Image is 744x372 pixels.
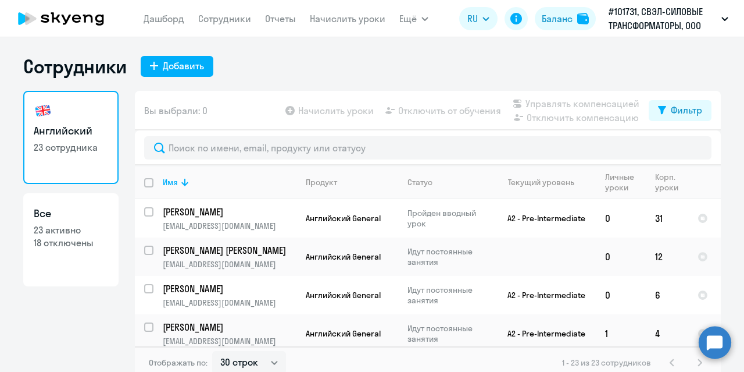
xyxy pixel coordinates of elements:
p: [EMAIL_ADDRESS][DOMAIN_NAME] [163,336,296,346]
span: Отображать по: [149,357,208,368]
img: balance [577,13,589,24]
a: Все23 активно18 отключены [23,193,119,286]
span: Английский General [306,328,381,339]
p: [PERSON_NAME] [PERSON_NAME] [163,244,294,257]
a: [PERSON_NAME] [163,321,296,334]
td: 4 [646,314,688,353]
span: Вы выбрали: 0 [144,104,208,118]
p: 23 активно [34,224,108,236]
td: 1 [596,314,646,353]
td: 12 [646,238,688,276]
td: A2 - Pre-Intermediate [488,314,596,353]
td: A2 - Pre-Intermediate [488,276,596,314]
h1: Сотрудники [23,55,127,78]
div: Имя [163,177,178,187]
div: Статус [407,177,487,187]
span: 1 - 23 из 23 сотрудников [562,357,651,368]
button: Ещё [399,7,428,30]
p: Пройден вводный урок [407,208,487,229]
div: Корп. уроки [655,172,688,193]
a: Отчеты [265,13,296,24]
h3: Все [34,206,108,221]
div: Статус [407,177,432,187]
div: Личные уроки [605,172,645,193]
div: Имя [163,177,296,187]
td: 0 [596,238,646,276]
h3: Английский [34,123,108,139]
p: [EMAIL_ADDRESS][DOMAIN_NAME] [163,259,296,270]
a: [PERSON_NAME] [PERSON_NAME] [163,244,296,257]
td: 0 [596,199,646,238]
p: 18 отключены [34,236,108,249]
div: Текущий уровень [508,177,574,187]
div: Продукт [306,177,337,187]
span: Английский General [306,251,381,262]
p: 23 сотрудника [34,141,108,154]
a: [PERSON_NAME] [163,282,296,295]
span: Английский General [306,290,381,300]
div: Текущий уровень [497,177,595,187]
div: Корп. уроки [655,172,680,193]
p: [EMAIL_ADDRESS][DOMAIN_NAME] [163,297,296,308]
td: 31 [646,199,688,238]
div: Фильтр [671,103,702,117]
a: Начислить уроки [310,13,385,24]
a: [PERSON_NAME] [163,206,296,218]
div: Баланс [542,12,573,26]
div: Продукт [306,177,398,187]
div: Добавить [163,59,204,73]
p: Идут постоянные занятия [407,246,487,267]
p: [PERSON_NAME] [163,321,294,334]
a: Дашборд [144,13,184,24]
p: [PERSON_NAME] [163,206,294,218]
td: 6 [646,276,688,314]
p: [EMAIL_ADDRESS][DOMAIN_NAME] [163,221,296,231]
img: english [34,101,52,120]
p: [PERSON_NAME] [163,282,294,295]
a: Сотрудники [198,13,251,24]
button: Фильтр [649,100,711,121]
p: Идут постоянные занятия [407,285,487,306]
p: #101731, СВЭЛ-СИЛОВЫЕ ТРАНСФОРМАТОРЫ, ООО [609,5,717,33]
button: #101731, СВЭЛ-СИЛОВЫЕ ТРАНСФОРМАТОРЫ, ООО [603,5,734,33]
td: 0 [596,276,646,314]
button: Балансbalance [535,7,596,30]
div: Личные уроки [605,172,638,193]
input: Поиск по имени, email, продукту или статусу [144,136,711,160]
button: RU [459,7,498,30]
span: Ещё [399,12,417,26]
td: A2 - Pre-Intermediate [488,199,596,238]
button: Добавить [141,56,213,77]
span: RU [467,12,478,26]
span: Английский General [306,213,381,224]
a: Английский23 сотрудника [23,91,119,184]
p: Идут постоянные занятия [407,323,487,344]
